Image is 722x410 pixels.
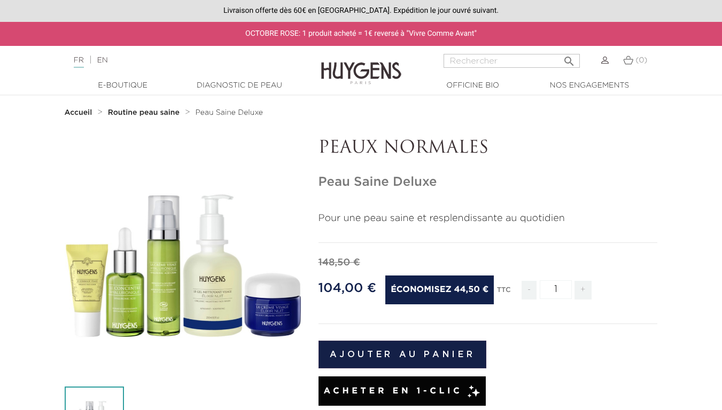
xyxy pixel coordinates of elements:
button: Ajouter au panier [319,341,487,368]
div: | [68,54,293,67]
a: Accueil [65,108,95,117]
a: Nos engagements [536,80,643,91]
strong: Accueil [65,109,92,116]
a: Diagnostic de peau [186,80,293,91]
span: Peau Saine Deluxe [195,109,263,116]
div: TTC [497,279,511,307]
span: 148,50 € [319,258,360,267]
input: Rechercher [444,54,580,68]
p: PEAUX NORMALES [319,138,658,159]
a: E-Boutique [69,80,176,91]
span: 104,00 € [319,282,376,295]
p: Pour une peau saine et resplendissante au quotidien [319,211,658,226]
span: Économisez 44,50 € [385,275,494,304]
span: + [575,281,592,299]
i:  [563,52,576,65]
img: Huygens [321,45,401,86]
a: Routine peau saine [108,108,182,117]
a: Officine Bio [420,80,526,91]
a: FR [74,57,84,68]
a: EN [97,57,107,64]
span: (0) [635,57,647,64]
span: - [522,281,537,299]
strong: Routine peau saine [108,109,180,116]
a: Peau Saine Deluxe [195,108,263,117]
input: Quantité [540,280,572,299]
h1: Peau Saine Deluxe [319,175,658,190]
button:  [560,51,579,65]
